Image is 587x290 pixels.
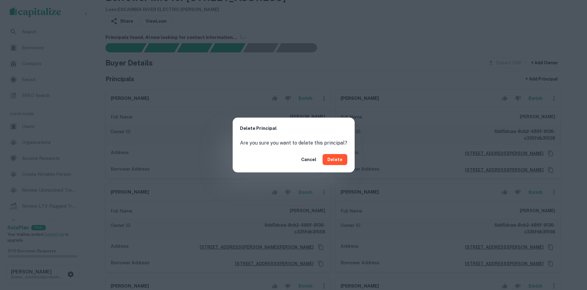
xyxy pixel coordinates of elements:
h2: Delete Principal [233,118,355,139]
iframe: Chat Widget [556,241,587,270]
p: Are you sure you want to delete this principal? [240,139,347,147]
button: Delete [323,154,347,165]
button: Cancel [299,154,319,165]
